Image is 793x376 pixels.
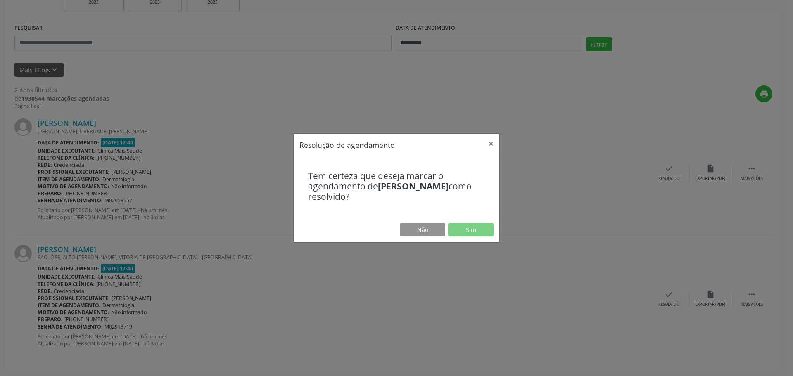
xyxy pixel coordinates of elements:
h5: Resolução de agendamento [299,140,395,150]
button: Não [400,223,445,237]
h4: Tem certeza que deseja marcar o agendamento de como resolvido? [308,171,485,202]
b: [PERSON_NAME] [378,180,449,192]
button: Close [483,134,499,154]
button: Sim [448,223,494,237]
